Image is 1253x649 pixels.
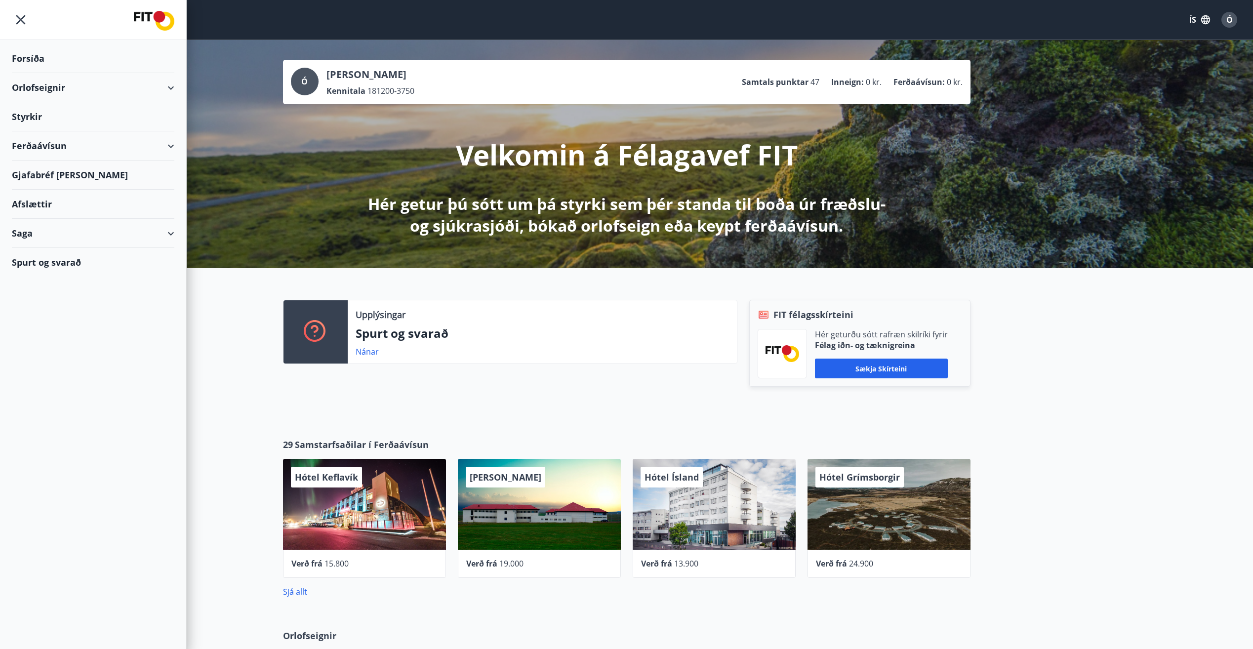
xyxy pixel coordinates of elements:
div: Gjafabréf [PERSON_NAME] [12,161,174,190]
p: Hér geturðu sótt rafræn skilríki fyrir [815,329,948,340]
span: Hótel Keflavík [295,471,358,483]
span: Verð frá [291,558,323,569]
button: ÍS [1184,11,1215,29]
p: Inneign : [831,77,864,87]
p: Samtals punktar [742,77,808,87]
div: Forsíða [12,44,174,73]
span: 24.900 [849,558,873,569]
span: 19.000 [499,558,524,569]
span: FIT félagsskírteini [773,308,853,321]
span: 13.900 [674,558,698,569]
div: Spurt og svarað [12,248,174,277]
div: Ferðaávísun [12,131,174,161]
span: 29 [283,438,293,451]
p: [PERSON_NAME] [326,68,414,81]
p: Upplýsingar [356,308,405,321]
p: Velkomin á Félagavef FIT [456,136,798,173]
button: Ó [1217,8,1241,32]
a: Nánar [356,346,379,357]
img: FPQVkF9lTnNbbaRSFyT17YYeljoOGk5m51IhT0bO.png [766,345,799,362]
span: Samstarfsaðilar í Ferðaávísun [295,438,429,451]
span: [PERSON_NAME] [470,471,541,483]
span: Hótel Grímsborgir [819,471,900,483]
img: union_logo [134,11,174,31]
p: Spurt og svarað [356,325,729,342]
span: 0 kr. [947,77,963,87]
span: 0 kr. [866,77,882,87]
span: 181200-3750 [367,85,414,96]
span: 47 [810,77,819,87]
button: menu [12,11,30,29]
span: Ó [1226,14,1233,25]
span: Hótel Ísland [645,471,699,483]
button: Sækja skírteini [815,359,948,378]
span: Orlofseignir [283,629,336,642]
p: Hér getur þú sótt um þá styrki sem þér standa til boða úr fræðslu- og sjúkrasjóði, bókað orlofsei... [366,193,888,237]
span: Verð frá [466,558,497,569]
span: Verð frá [816,558,847,569]
div: Afslættir [12,190,174,219]
div: Saga [12,219,174,248]
a: Sjá allt [283,586,307,597]
div: Orlofseignir [12,73,174,102]
span: Ó [301,76,308,87]
span: 15.800 [324,558,349,569]
p: Kennitala [326,85,365,96]
div: Styrkir [12,102,174,131]
span: Verð frá [641,558,672,569]
p: Félag iðn- og tæknigreina [815,340,948,351]
p: Ferðaávísun : [893,77,945,87]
